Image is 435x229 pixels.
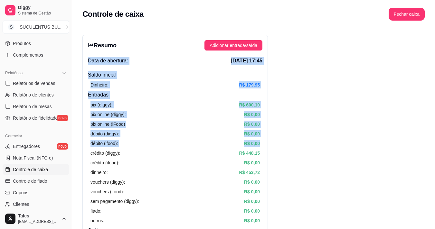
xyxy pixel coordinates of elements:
a: Relatório de fidelidadenovo [3,113,69,123]
a: Controle de caixa [3,164,69,175]
article: Dinheiro: [90,81,109,88]
span: Clientes [13,201,29,207]
button: Select a team [3,21,69,33]
span: Nota Fiscal (NFC-e) [13,155,53,161]
article: R$ 179,95 [239,81,260,88]
article: sem pagamento (diggy): [90,198,139,205]
h3: Resumo [88,41,117,50]
span: Produtos [13,40,31,47]
h2: Controle de caixa [82,9,144,19]
span: Tales [18,213,59,219]
a: DiggySistema de Gestão [3,3,69,18]
article: crédito (ifood): [90,159,119,166]
span: Relatórios [5,70,23,76]
article: R$ 0,00 [244,217,260,224]
span: S [8,24,14,30]
span: Cupons [13,189,28,196]
span: Relatório de mesas [13,103,52,110]
button: Tales[EMAIL_ADDRESS][DOMAIN_NAME] [3,211,69,226]
div: Gerenciar [3,131,69,141]
article: dinheiro: [90,169,108,176]
span: Relatórios de vendas [13,80,55,87]
a: Clientes [3,199,69,209]
a: Cupons [3,188,69,198]
article: R$ 448,15 [239,150,260,157]
article: crédito (diggy): [90,150,120,157]
article: vouchers (diggy): [90,179,125,186]
article: pix (diggy): [90,101,112,108]
article: R$ 0,00 [244,159,260,166]
article: R$ 0,00 [244,207,260,215]
span: Complementos [13,52,43,58]
article: pix online (iFood) [90,121,125,128]
article: fiado: [90,207,101,215]
span: [DATE] 17:45 [231,57,262,65]
article: R$ 0,00 [244,130,260,137]
span: Relatório de fidelidade [13,115,58,121]
span: Data de abertura: [88,57,128,65]
span: Controle de caixa [13,166,48,173]
a: Nota Fiscal (NFC-e) [3,153,69,163]
article: débito (diggy): [90,130,119,137]
span: bar-chart [88,42,94,48]
article: outros: [90,217,104,224]
article: R$ 0,00 [244,140,260,147]
span: Entregadores [13,143,40,150]
div: SUCULENTUS BU ... [20,24,61,30]
article: R$ 0,00 [244,121,260,128]
a: Produtos [3,38,69,49]
article: R$ 0,00 [244,111,260,118]
a: Relatórios de vendas [3,78,69,88]
article: R$ 0,00 [244,179,260,186]
article: vouchers (ifood): [90,188,124,195]
a: Controle de fiado [3,176,69,186]
h4: Saldo inícial [88,71,262,79]
span: Sistema de Gestão [18,11,67,16]
span: Adicionar entrada/saída [210,42,257,49]
article: R$ 453,72 [239,169,260,176]
article: R$ 0,00 [244,188,260,195]
button: Adicionar entrada/saída [204,40,262,50]
article: R$ 0,00 [244,198,260,205]
a: Relatório de mesas [3,101,69,112]
a: Relatório de clientes [3,90,69,100]
span: Relatório de clientes [13,92,54,98]
h4: Entradas [88,91,262,99]
a: Complementos [3,50,69,60]
article: débito (ifood): [90,140,118,147]
article: pix online (diggy): [90,111,126,118]
span: [EMAIL_ADDRESS][DOMAIN_NAME] [18,219,59,224]
span: Diggy [18,5,67,11]
span: Controle de fiado [13,178,47,184]
button: Fechar caixa [389,8,425,21]
article: R$ 600,10 [239,101,260,108]
a: Entregadoresnovo [3,141,69,151]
